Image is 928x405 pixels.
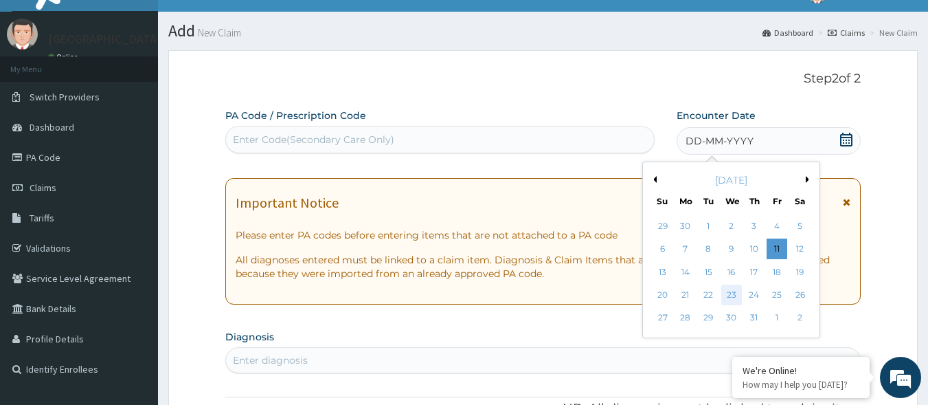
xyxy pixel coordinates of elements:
[30,182,56,194] span: Claims
[653,216,673,237] div: Choose Sunday, June 29th, 2025
[675,308,696,329] div: Choose Monday, July 28th, 2025
[749,195,760,207] div: Th
[30,91,100,103] span: Switch Providers
[762,27,813,39] a: Dashboard
[30,121,74,133] span: Dashboard
[699,285,719,305] div: Choose Tuesday, July 22nd, 2025
[767,262,787,283] div: Choose Friday, July 18th, 2025
[236,228,851,242] p: Please enter PA codes before entering items that are not attached to a PA code
[7,264,262,312] textarea: Type your message and hit 'Enter'
[225,109,366,122] label: PA Code / Prescription Code
[771,195,783,207] div: Fr
[744,308,765,329] div: Choose Thursday, July 31st, 2025
[767,239,787,260] div: Choose Friday, July 11th, 2025
[651,215,811,330] div: month 2025-07
[195,28,241,38] small: New Claim
[657,195,668,207] div: Su
[721,262,742,283] div: Choose Wednesday, July 16th, 2025
[744,262,765,283] div: Choose Thursday, July 17th, 2025
[703,195,714,207] div: Tu
[675,239,696,260] div: Choose Monday, July 7th, 2025
[721,216,742,237] div: Choose Wednesday, July 2nd, 2025
[225,330,274,344] label: Diagnosis
[699,239,719,260] div: Choose Tuesday, July 8th, 2025
[686,134,754,148] span: DD-MM-YYYY
[866,27,918,39] li: New Claim
[806,176,813,183] button: Next Month
[721,285,742,305] div: Choose Wednesday, July 23rd, 2025
[699,216,719,237] div: Choose Tuesday, July 1st, 2025
[828,27,865,39] a: Claims
[743,379,859,391] p: How may I help you today?
[233,353,308,367] div: Enter diagnosis
[677,109,756,122] label: Encounter Date
[767,216,787,237] div: Choose Friday, July 4th, 2025
[25,69,56,103] img: d_794563401_company_1708531726252_794563401
[675,216,696,237] div: Choose Monday, June 30th, 2025
[653,308,673,329] div: Choose Sunday, July 27th, 2025
[236,195,339,210] h1: Important Notice
[80,118,190,256] span: We're online!
[790,216,811,237] div: Choose Saturday, July 5th, 2025
[767,285,787,305] div: Choose Friday, July 25th, 2025
[48,33,161,45] p: [GEOGRAPHIC_DATA]
[790,262,811,283] div: Choose Saturday, July 19th, 2025
[675,285,696,305] div: Choose Monday, July 21st, 2025
[699,308,719,329] div: Choose Tuesday, July 29th, 2025
[790,239,811,260] div: Choose Saturday, July 12th, 2025
[236,253,851,281] p: All diagnoses entered must be linked to a claim item. Diagnosis & Claim Items that are visible bu...
[48,52,81,62] a: Online
[648,173,814,187] div: [DATE]
[233,133,394,146] div: Enter Code(Secondary Care Only)
[721,239,742,260] div: Choose Wednesday, July 9th, 2025
[744,239,765,260] div: Choose Thursday, July 10th, 2025
[7,19,38,50] img: User Image
[744,285,765,305] div: Choose Thursday, July 24th, 2025
[679,195,691,207] div: Mo
[71,77,231,95] div: Chat with us now
[168,22,918,40] h1: Add
[744,216,765,237] div: Choose Thursday, July 3rd, 2025
[790,285,811,305] div: Choose Saturday, July 26th, 2025
[225,7,258,40] div: Minimize live chat window
[653,285,673,305] div: Choose Sunday, July 20th, 2025
[30,212,54,224] span: Tariffs
[721,308,742,329] div: Choose Wednesday, July 30th, 2025
[790,308,811,329] div: Choose Saturday, August 2nd, 2025
[653,239,673,260] div: Choose Sunday, July 6th, 2025
[767,308,787,329] div: Choose Friday, August 1st, 2025
[743,364,859,377] div: We're Online!
[225,72,861,87] p: Step 2 of 2
[699,262,719,283] div: Choose Tuesday, July 15th, 2025
[795,195,806,207] div: Sa
[725,195,737,207] div: We
[650,176,657,183] button: Previous Month
[675,262,696,283] div: Choose Monday, July 14th, 2025
[653,262,673,283] div: Choose Sunday, July 13th, 2025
